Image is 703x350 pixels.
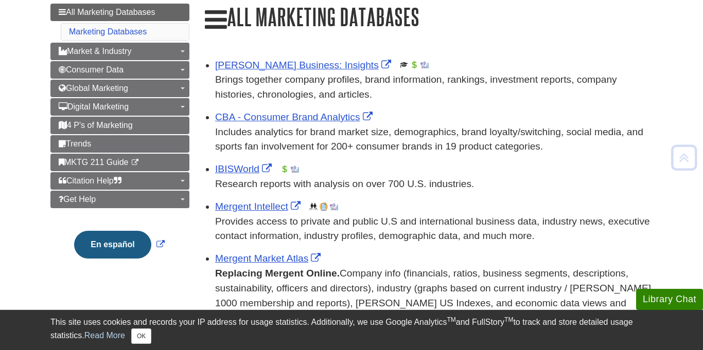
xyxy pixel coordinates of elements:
[74,231,151,259] button: En español
[50,154,189,171] a: MKTG 211 Guide
[84,331,125,340] a: Read More
[72,240,167,249] a: Link opens in new window
[420,61,429,69] img: Industry Report
[50,172,189,190] a: Citation Help
[447,316,455,323] sup: TM
[50,117,189,134] a: 4 P's of Marketing
[215,112,375,122] a: Link opens in new window
[504,316,513,323] sup: TM
[410,61,418,69] img: Financial Report
[131,159,139,166] i: This link opens in a new window
[59,102,129,111] span: Digital Marketing
[50,135,189,153] a: Trends
[59,139,91,148] span: Trends
[215,177,653,192] p: Research reports with analysis on over 700 U.S. industries.
[59,84,128,93] span: Global Marketing
[50,4,189,21] a: All Marketing Databases
[50,80,189,97] a: Global Marketing
[215,125,653,155] p: Includes analytics for brand market size, demographics, brand loyalty/switching, social media, an...
[59,195,96,204] span: Get Help
[215,253,323,264] a: Link opens in new window
[59,158,129,167] span: MKTG 211 Guide
[205,4,653,32] h1: All Marketing Databases
[59,121,133,130] span: 4 P's of Marketing
[50,61,189,79] a: Consumer Data
[50,98,189,116] a: Digital Marketing
[59,65,124,74] span: Consumer Data
[280,165,289,173] img: Financial Report
[215,214,653,244] p: Provides access to private and public U.S and international business data, industry news, executi...
[50,316,653,344] div: This site uses cookies and records your IP address for usage statistics. Additionally, we use Goo...
[59,176,121,185] span: Citation Help
[50,43,189,60] a: Market & Industry
[215,72,653,102] p: Brings together company profiles, brand information, rankings, investment reports, company histor...
[215,163,274,174] a: Link opens in new window
[667,151,700,164] a: Back to Top
[215,201,303,212] a: Link opens in new window
[291,165,299,173] img: Industry Report
[50,191,189,208] a: Get Help
[59,8,155,16] span: All Marketing Databases
[215,268,340,279] strong: Replacing Mergent Online.
[400,61,408,69] img: Scholarly or Peer Reviewed
[69,27,147,36] a: Marketing Databases
[309,202,318,211] img: Demographics
[320,202,328,211] img: Company Information
[215,266,653,325] p: Company info (financials, ratios, business segments, descriptions, sustainability, officers and d...
[59,47,131,56] span: Market & Industry
[636,289,703,310] button: Library Chat
[215,60,394,70] a: Link opens in new window
[330,202,338,211] img: Industry Report
[50,4,189,276] div: Guide Page Menu
[131,328,151,344] button: Close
